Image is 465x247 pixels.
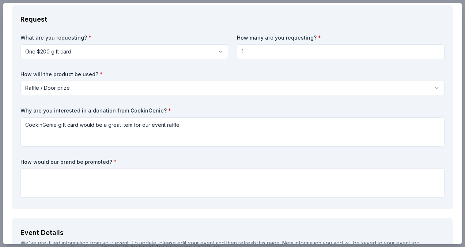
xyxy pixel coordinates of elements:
[20,158,445,166] label: How would our brand be promoted?
[20,34,228,41] label: What are you requesting?
[237,34,445,41] label: How many are you requesting?
[20,227,445,239] div: Event Details
[20,107,445,114] label: Why are you interested in a donation from CookinGenie?
[20,117,445,147] textarea: CookinGenie gift card would be a great item for our event raffle.
[20,14,445,25] div: Request
[20,71,445,78] label: How will the product be used?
